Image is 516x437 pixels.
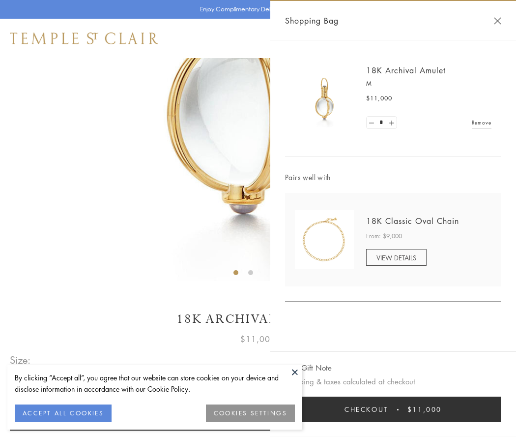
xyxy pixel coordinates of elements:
[285,397,501,422] button: Checkout $11,000
[240,333,276,345] span: $11,000
[10,311,506,328] h1: 18K Archival Amulet
[407,404,442,415] span: $11,000
[344,404,388,415] span: Checkout
[366,216,459,226] a: 18K Classic Oval Chain
[285,14,339,27] span: Shopping Bag
[295,69,354,128] img: 18K Archival Amulet
[285,172,501,183] span: Pairs well with
[386,117,396,129] a: Set quantity to 2
[285,375,501,388] p: Shipping & taxes calculated at checkout
[472,117,491,128] a: Remove
[366,94,392,103] span: $11,000
[15,372,295,395] div: By clicking “Accept all”, you agree that our website can store cookies on your device and disclos...
[366,231,402,241] span: From: $9,000
[206,405,295,422] button: COOKIES SETTINGS
[376,253,416,262] span: VIEW DETAILS
[366,65,446,76] a: 18K Archival Amulet
[10,352,31,368] span: Size:
[366,79,491,89] p: M
[494,17,501,25] button: Close Shopping Bag
[15,405,112,422] button: ACCEPT ALL COOKIES
[10,32,158,44] img: Temple St. Clair
[285,362,332,374] button: Add Gift Note
[366,249,427,266] a: VIEW DETAILS
[295,210,354,269] img: N88865-OV18
[367,117,376,129] a: Set quantity to 0
[200,4,312,14] p: Enjoy Complimentary Delivery & Returns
